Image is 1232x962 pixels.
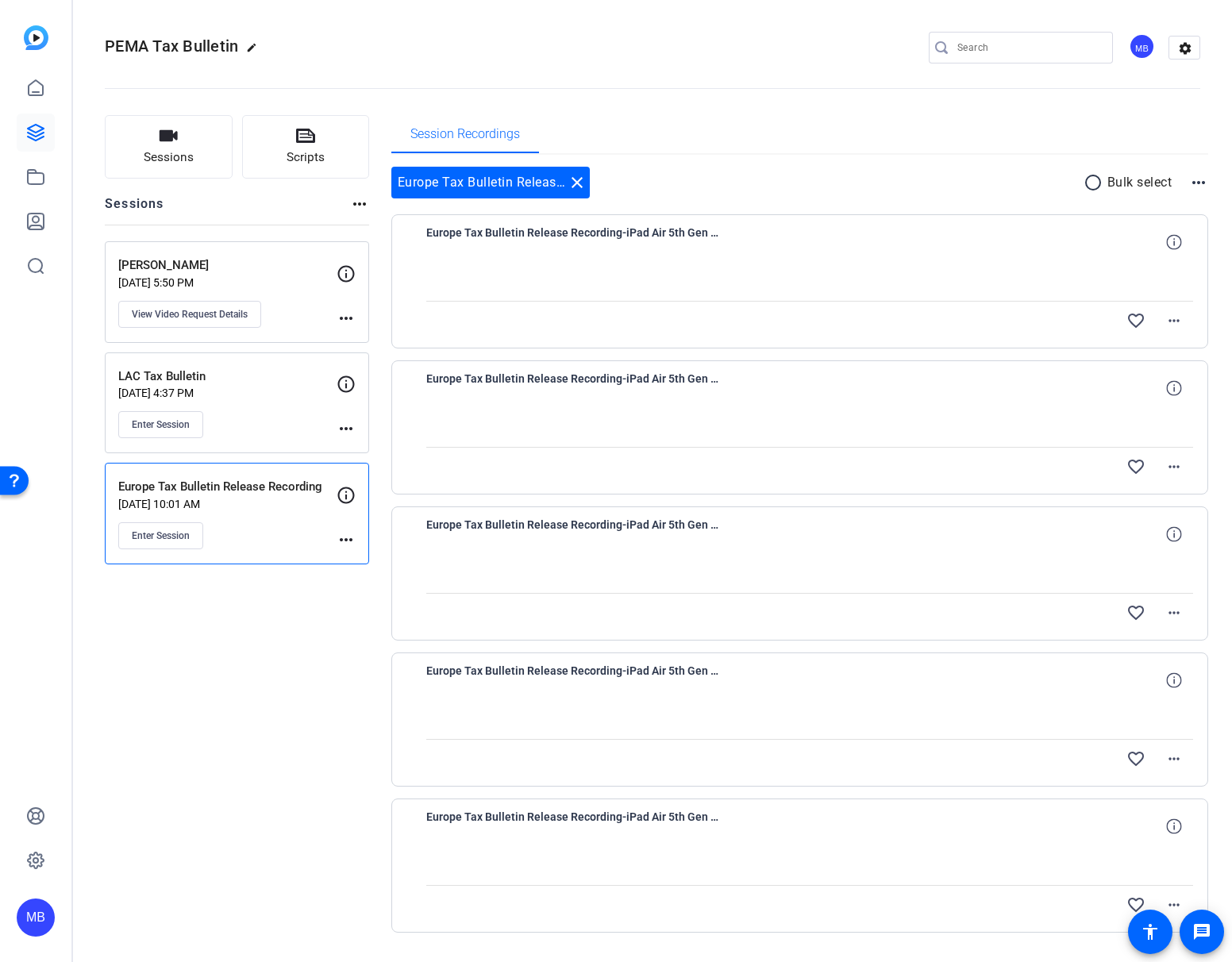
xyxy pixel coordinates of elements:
div: MB [1129,33,1155,60]
button: Enter Session [118,411,203,438]
span: Sessions [144,148,194,167]
mat-icon: more_horiz [337,309,356,328]
p: LAC Tax Bulletin [118,367,337,386]
mat-icon: more_horiz [337,419,356,438]
p: [DATE] 10:01 AM [118,498,337,510]
h2: Sessions [105,194,164,225]
button: Enter Session [118,522,203,549]
mat-icon: more_horiz [1165,749,1184,768]
mat-icon: favorite_border [1126,311,1145,330]
mat-icon: message [1192,922,1211,941]
mat-icon: favorite_border [1126,457,1145,476]
mat-icon: more_horiz [1189,173,1208,192]
mat-icon: more_horiz [1165,603,1184,622]
p: Europe Tax Bulletin Release Recording [118,478,337,496]
p: [PERSON_NAME] [118,256,337,275]
mat-icon: favorite_border [1126,895,1145,914]
mat-icon: radio_button_unchecked [1084,173,1107,192]
mat-icon: favorite_border [1126,603,1145,622]
p: [DATE] 4:37 PM [118,387,337,399]
span: Europe Tax Bulletin Release Recording-iPad Air 5th Gen -WiFi--2025-08-28-10-15-42-683-0 [426,807,720,845]
mat-icon: edit [246,42,265,61]
mat-icon: settings [1169,37,1201,60]
button: Sessions [105,115,233,179]
span: Europe Tax Bulletin Release Recording-iPad Air 5th Gen -WiFi--2025-08-28-10-21-49-428-0 [426,369,720,407]
mat-icon: favorite_border [1126,749,1145,768]
span: Europe Tax Bulletin Release Recording-iPad Air 5th Gen -WiFi--2025-08-28-10-20-06-091-0 [426,515,720,553]
span: View Video Request Details [132,308,248,321]
mat-icon: more_horiz [337,530,356,549]
mat-icon: more_horiz [350,194,369,214]
div: MB [17,899,55,937]
span: PEMA Tax Bulletin [105,37,238,56]
span: Europe Tax Bulletin Release Recording-iPad Air 5th Gen -WiFi--2025-08-28-10-19-50-076-0 [426,661,720,699]
mat-icon: close [568,173,587,192]
div: Europe Tax Bulletin Release Recording [391,167,590,198]
p: [DATE] 5:50 PM [118,276,337,289]
mat-icon: more_horiz [1165,311,1184,330]
button: Scripts [242,115,370,179]
span: Enter Session [132,529,190,542]
p: Bulk select [1107,173,1172,192]
ngx-avatar: Matthew Barraro [1129,33,1157,61]
span: Scripts [287,148,325,167]
mat-icon: more_horiz [1165,895,1184,914]
span: Session Recordings [410,128,520,140]
span: Enter Session [132,418,190,431]
mat-icon: more_horiz [1165,457,1184,476]
span: Europe Tax Bulletin Release Recording-iPad Air 5th Gen -WiFi--2025-08-28-10-24-45-065-0 [426,223,720,261]
img: blue-gradient.svg [24,25,48,50]
button: View Video Request Details [118,301,261,328]
input: Search [957,38,1100,57]
mat-icon: accessibility [1141,922,1160,941]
